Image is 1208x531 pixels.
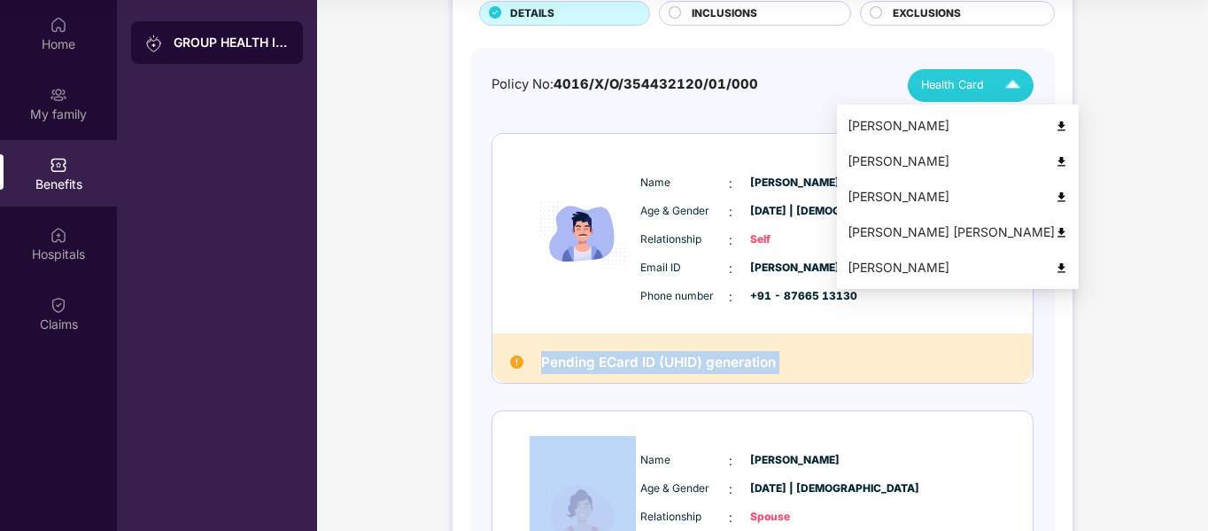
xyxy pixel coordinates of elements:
span: DETAILS [510,5,554,22]
span: : [729,480,732,499]
span: Health Card [921,76,984,94]
img: svg+xml;base64,PHN2ZyB4bWxucz0iaHR0cDovL3d3dy53My5vcmcvMjAwMC9zdmciIHdpZHRoPSI0OCIgaGVpZ2h0PSI0OC... [1055,262,1068,275]
span: Relationship [640,509,729,526]
div: [PERSON_NAME] [848,258,1068,277]
span: Name [640,452,729,469]
span: : [729,508,732,527]
img: Icuh8uwCUCF+XjCZyLQsAKiDCM9HiE6CMYmKQaPGkZKaA32CAAACiQcFBJY0IsAAAAASUVORK5CYII= [997,70,1028,101]
span: [DATE] | [DEMOGRAPHIC_DATA] [750,480,839,497]
span: Age & Gender [640,480,729,497]
span: [PERSON_NAME] [750,452,839,469]
span: : [729,451,732,471]
span: Self [750,231,839,248]
img: Pending [510,355,523,369]
span: Age & Gender [640,203,729,220]
div: [PERSON_NAME] [848,152,1068,171]
button: Health Card [908,69,1034,102]
span: Phone number [640,288,729,305]
span: Email ID [640,260,729,277]
img: svg+xml;base64,PHN2ZyB4bWxucz0iaHR0cDovL3d3dy53My5vcmcvMjAwMC9zdmciIHdpZHRoPSI0OCIgaGVpZ2h0PSI0OC... [1055,120,1068,133]
img: svg+xml;base64,PHN2ZyBpZD0iQmVuZWZpdHMiIHhtbG5zPSJodHRwOi8vd3d3LnczLm9yZy8yMDAwL3N2ZyIgd2lkdGg9Ij... [50,156,67,174]
span: : [729,202,732,222]
span: Relationship [640,231,729,248]
img: svg+xml;base64,PHN2ZyBpZD0iSG9tZSIgeG1sbnM9Imh0dHA6Ly93d3cudzMub3JnLzIwMDAvc3ZnIiB3aWR0aD0iMjAiIG... [50,16,67,34]
span: Spouse [750,509,839,526]
img: svg+xml;base64,PHN2ZyB4bWxucz0iaHR0cDovL3d3dy53My5vcmcvMjAwMC9zdmciIHdpZHRoPSI0OCIgaGVpZ2h0PSI0OC... [1055,155,1068,168]
img: svg+xml;base64,PHN2ZyBpZD0iQ2xhaW0iIHhtbG5zPSJodHRwOi8vd3d3LnczLm9yZy8yMDAwL3N2ZyIgd2lkdGg9IjIwIi... [50,296,67,314]
div: Policy No: [492,74,758,95]
h2: Pending ECard ID (UHID) generation [541,351,776,374]
img: svg+xml;base64,PHN2ZyB3aWR0aD0iMjAiIGhlaWdodD0iMjAiIHZpZXdCb3g9IjAgMCAyMCAyMCIgZmlsbD0ibm9uZSIgeG... [145,35,163,52]
span: Name [640,175,729,191]
span: [DATE] | [DEMOGRAPHIC_DATA] [750,203,839,220]
img: svg+xml;base64,PHN2ZyB3aWR0aD0iMjAiIGhlaWdodD0iMjAiIHZpZXdCb3g9IjAgMCAyMCAyMCIgZmlsbD0ibm9uZSIgeG... [50,86,67,104]
span: : [729,287,732,307]
div: [PERSON_NAME] [PERSON_NAME] [848,223,1068,242]
span: : [729,259,732,278]
img: svg+xml;base64,PHN2ZyB4bWxucz0iaHR0cDovL3d3dy53My5vcmcvMjAwMC9zdmciIHdpZHRoPSI0OCIgaGVpZ2h0PSI0OC... [1055,191,1068,204]
img: svg+xml;base64,PHN2ZyB4bWxucz0iaHR0cDovL3d3dy53My5vcmcvMjAwMC9zdmciIHdpZHRoPSI0OCIgaGVpZ2h0PSI0OC... [1055,226,1068,239]
span: EXCLUSIONS [893,5,961,22]
img: svg+xml;base64,PHN2ZyBpZD0iSG9zcGl0YWxzIiB4bWxucz0iaHR0cDovL3d3dy53My5vcmcvMjAwMC9zdmciIHdpZHRoPS... [50,226,67,244]
span: 4016/X/O/354432120/01/000 [554,76,758,92]
div: [PERSON_NAME] [848,187,1068,207]
div: GROUP HEALTH INSURANCE [174,34,289,51]
span: : [729,230,732,250]
span: [PERSON_NAME][EMAIL_ADDRESS][DOMAIN_NAME] [750,260,839,277]
div: [PERSON_NAME] [848,116,1068,136]
img: icon [530,159,636,308]
span: [PERSON_NAME] [750,175,839,191]
span: +91 - 87665 13130 [750,288,839,305]
span: : [729,174,732,193]
span: INCLUSIONS [692,5,757,22]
